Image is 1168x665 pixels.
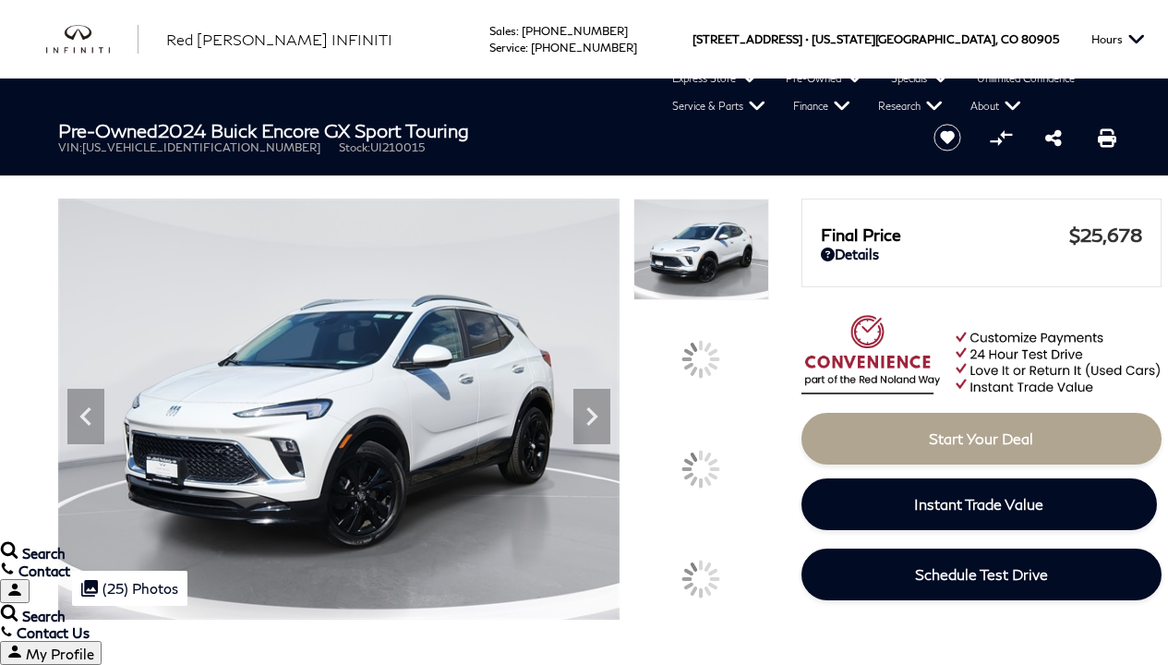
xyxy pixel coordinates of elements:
[987,124,1015,151] button: Compare vehicle
[18,562,70,579] span: Contact
[17,624,90,641] span: Contact Us
[957,92,1035,120] a: About
[26,646,94,662] span: My Profile
[927,123,968,152] button: Save vehicle
[166,30,392,48] span: Red [PERSON_NAME] INFINITI
[489,24,516,38] span: Sales
[929,429,1033,447] span: Start Your Deal
[58,120,903,140] h1: 2024 Buick Encore GX Sport Touring
[692,32,1059,46] a: [STREET_ADDRESS] • [US_STATE][GEOGRAPHIC_DATA], CO 80905
[22,608,66,624] span: Search
[166,29,392,51] a: Red [PERSON_NAME] INFINITI
[370,140,425,154] span: UI210015
[1045,127,1062,149] a: Share this Pre-Owned 2024 Buick Encore GX Sport Touring
[22,545,66,562] span: Search
[46,25,138,54] img: INFINITI
[801,478,1157,530] a: Instant Trade Value
[772,65,877,92] a: Pre-Owned
[779,92,864,120] a: Finance
[46,25,138,54] a: infiniti
[531,41,637,54] a: [PHONE_NUMBER]
[339,140,370,154] span: Stock:
[58,119,158,141] strong: Pre-Owned
[584,92,658,120] a: Brochures
[1098,127,1116,149] a: Print this Pre-Owned 2024 Buick Encore GX Sport Touring
[801,413,1162,465] a: Start Your Deal
[821,224,1069,245] span: Final Price
[963,65,1089,92] a: Unlimited Confidence
[864,92,957,120] a: Research
[58,140,82,154] span: VIN:
[82,140,320,154] span: [US_VEHICLE_IDENTIFICATION_NUMBER]
[658,92,779,120] a: Service & Parts
[167,92,319,120] a: Compare INFINITI Models
[522,24,628,38] a: [PHONE_NUMBER]
[18,65,1168,120] nav: Main Navigation
[489,41,525,54] span: Service
[821,224,1142,246] a: Final Price $25,678
[821,246,1142,262] a: Details
[633,199,768,300] img: Used 2024 Summit White Buick Sport Touring image 1
[914,495,1043,513] span: Instant Trade Value
[18,65,658,92] a: New
[58,199,620,620] img: Used 2024 Summit White Buick Sport Touring image 1
[55,92,167,120] a: New 2026 QX60
[319,92,383,120] a: All New
[658,65,772,92] a: Express Store
[516,24,519,38] span: :
[502,92,584,120] a: Showroom
[1069,224,1142,246] span: $25,678
[525,41,528,54] span: :
[877,65,963,92] a: Specials
[383,92,502,120] a: Crossovers & SUVs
